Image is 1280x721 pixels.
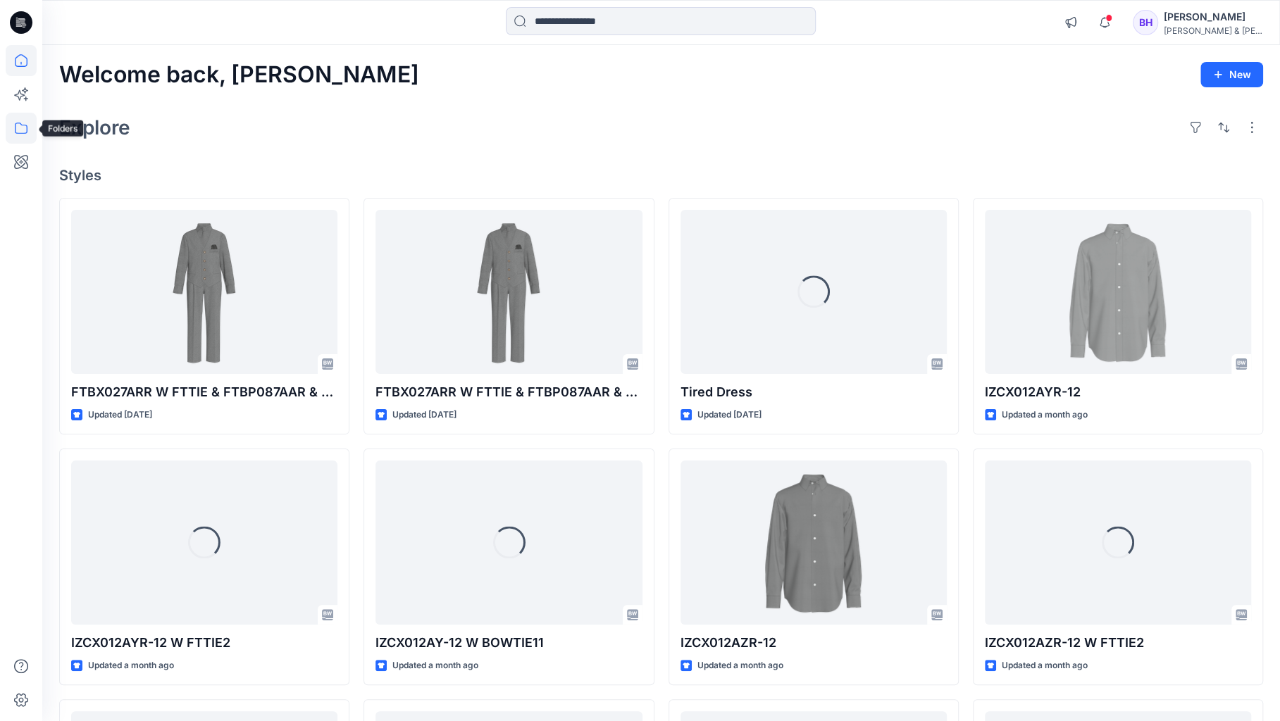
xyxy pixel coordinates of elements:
h2: Explore [59,116,130,139]
p: Updated a month ago [392,658,478,673]
h2: Welcome back, [PERSON_NAME] [59,62,419,88]
p: IZCX012AZR-12 W FTTIE2 [985,633,1251,653]
p: Updated a month ago [697,658,783,673]
p: IZCX012AYR-12 [985,382,1251,402]
div: [PERSON_NAME] & [PERSON_NAME] [1164,25,1262,36]
p: IZCX012AYR-12 W FTTIE2 [71,633,337,653]
p: Updated [DATE] [392,408,456,422]
a: IZCX012AZR-12 [681,460,947,625]
div: BH [1133,10,1158,35]
h4: Styles [59,167,1263,184]
a: FTBX027ARR W FTTIE & FTBP087AAR & FTBV009AUR [375,210,642,374]
p: Updated a month ago [1002,408,1088,422]
p: FTBX027ARR W FTTIE & FTBP087AAR & FTBV009AUR-[PERSON_NAME] [71,382,337,402]
p: IZCX012AZR-12 [681,633,947,653]
p: Updated [DATE] [88,408,152,422]
p: IZCX012AY-12 W BOWTIE11 [375,633,642,653]
div: [PERSON_NAME] [1164,8,1262,25]
a: IZCX012AYR-12 [985,210,1251,374]
p: FTBX027ARR W FTTIE & FTBP087AAR & FTBV009AUR [375,382,642,402]
p: Updated [DATE] [697,408,762,422]
a: FTBX027ARR W FTTIE & FTBP087AAR & FTBV009AUR-Badrul [71,210,337,374]
p: Updated a month ago [1002,658,1088,673]
p: Tired Dress [681,382,947,402]
p: Updated a month ago [88,658,174,673]
button: New [1200,62,1263,87]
